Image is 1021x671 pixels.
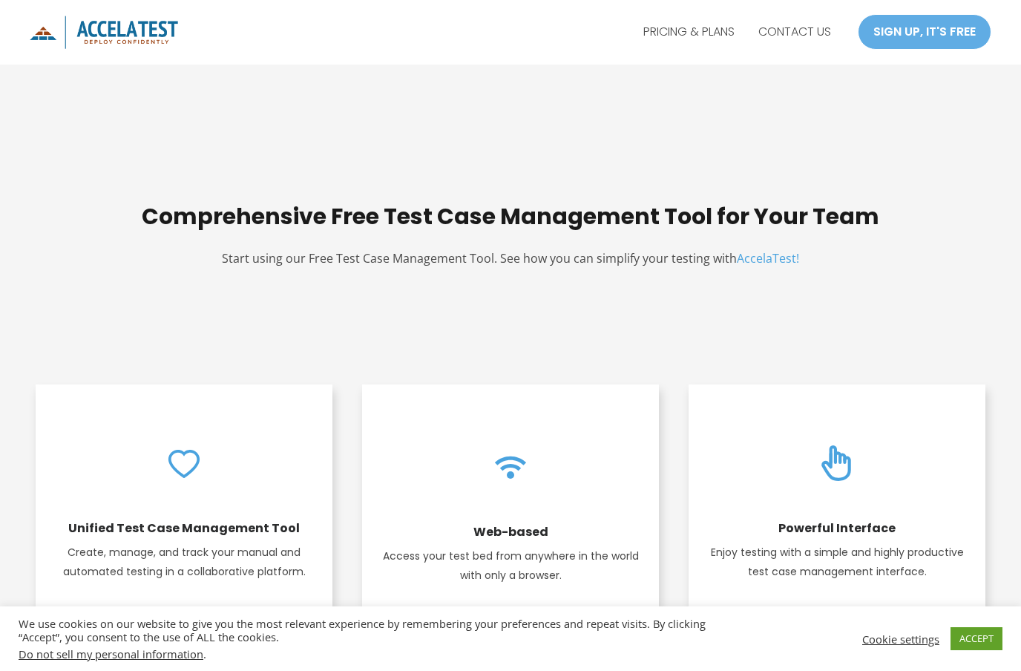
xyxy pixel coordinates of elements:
[19,617,707,661] div: We use cookies on our website to give you the most relevant experience by remembering your prefer...
[951,627,1002,650] a: ACCEPT
[778,520,896,537] strong: Powerful Interface
[737,250,799,266] a: AccelaTest!
[142,200,879,232] strong: Comprehensive Free Test Case Management Tool for Your Team
[68,520,300,537] strong: Unified Test Case Management Tool
[30,23,178,39] a: AccelaTest
[556,13,631,50] a: FEATURES
[858,14,991,50] a: SIGN UP, IT'S FREE
[473,523,548,540] strong: Web-based
[631,13,746,50] a: PRICING & PLANS
[50,543,318,581] p: Create, manage, and track your manual and automated testing in a collaborative platform.
[19,647,707,661] div: .
[30,16,178,49] img: icon
[556,13,843,50] nav: Site Navigation
[377,546,644,585] p: Access your test bed from anywhere in the world with only a browser.
[862,632,939,646] a: Cookie settings
[746,13,843,50] a: CONTACT US
[703,543,971,581] p: Enjoy testing with a simple and highly productive test case management interface.
[19,647,203,661] a: Do not sell my personal information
